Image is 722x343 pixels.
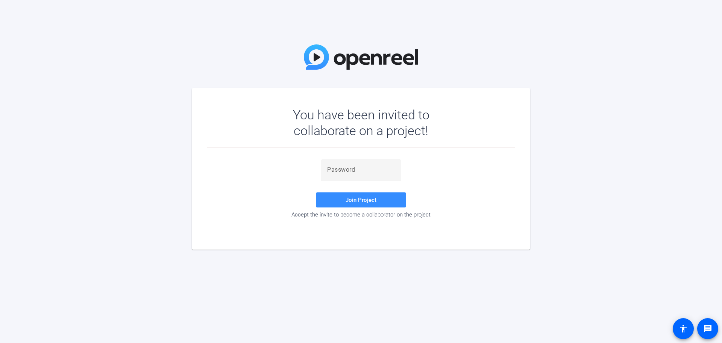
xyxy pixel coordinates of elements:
div: You have been invited to collaborate on a project! [271,107,451,139]
button: Join Project [316,192,406,207]
mat-icon: message [703,324,712,333]
mat-icon: accessibility [679,324,688,333]
img: OpenReel Logo [304,44,418,70]
span: Join Project [346,197,376,203]
div: Accept the invite to become a collaborator on the project [207,211,515,218]
input: Password [327,165,395,174]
